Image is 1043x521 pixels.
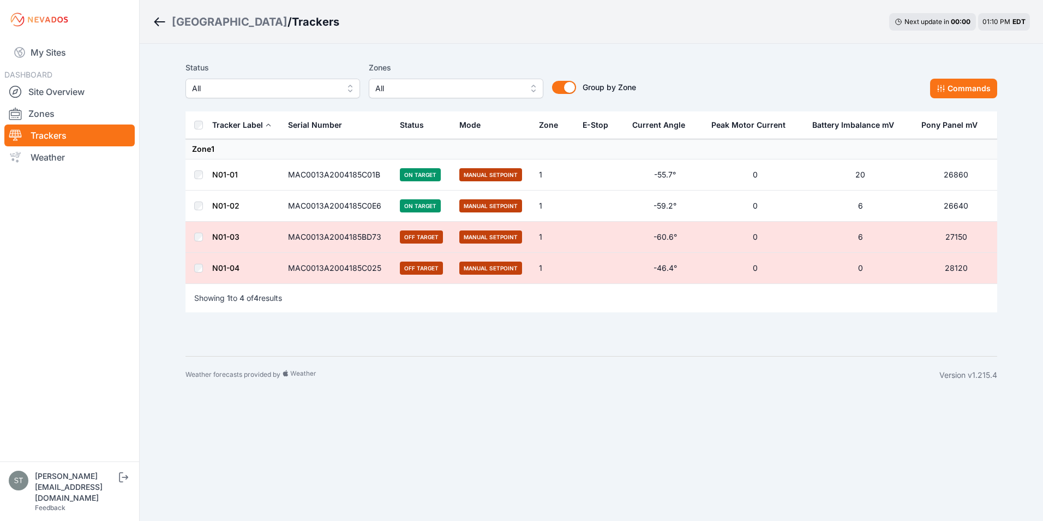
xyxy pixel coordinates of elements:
[4,146,135,168] a: Weather
[539,120,558,131] div: Zone
[915,253,997,284] td: 28120
[939,370,997,381] div: Version v1.215.4
[4,103,135,125] a: Zones
[281,222,393,253] td: MAC0013A2004185BD73
[806,253,915,284] td: 0
[35,504,65,512] a: Feedback
[153,8,339,36] nav: Breadcrumb
[915,159,997,191] td: 26860
[288,120,342,131] div: Serial Number
[583,82,636,92] span: Group by Zone
[35,471,117,504] div: [PERSON_NAME][EMAIL_ADDRESS][DOMAIN_NAME]
[400,120,424,131] div: Status
[281,253,393,284] td: MAC0013A2004185C025
[583,120,608,131] div: E-Stop
[1012,17,1026,26] span: EDT
[626,222,704,253] td: -60.6°
[632,120,685,131] div: Current Angle
[212,232,239,241] a: N01-03
[930,79,997,98] button: Commands
[921,120,978,131] div: Pony Panel mV
[254,293,259,303] span: 4
[288,112,351,138] button: Serial Number
[400,199,441,212] span: On Target
[459,262,522,275] span: Manual Setpoint
[705,253,806,284] td: 0
[281,159,393,191] td: MAC0013A2004185C01B
[539,112,567,138] button: Zone
[375,82,521,95] span: All
[982,17,1010,26] span: 01:10 PM
[4,125,135,146] a: Trackers
[711,112,794,138] button: Peak Motor Current
[806,191,915,222] td: 6
[192,82,338,95] span: All
[194,293,282,304] p: Showing to of results
[904,17,949,26] span: Next update in
[806,159,915,191] td: 20
[705,191,806,222] td: 0
[626,191,704,222] td: -59.2°
[532,159,576,191] td: 1
[212,112,272,138] button: Tracker Label
[287,14,292,29] span: /
[705,222,806,253] td: 0
[915,222,997,253] td: 27150
[400,262,443,275] span: Off Target
[921,112,986,138] button: Pony Panel mV
[212,263,239,273] a: N01-04
[400,168,441,181] span: On Target
[212,201,239,210] a: N01-02
[459,168,522,181] span: Manual Setpoint
[369,79,543,98] button: All
[292,14,339,29] h3: Trackers
[459,199,522,212] span: Manual Setpoint
[583,112,617,138] button: E-Stop
[172,14,287,29] a: [GEOGRAPHIC_DATA]
[812,112,903,138] button: Battery Imbalance mV
[185,79,360,98] button: All
[239,293,244,303] span: 4
[915,191,997,222] td: 26640
[185,370,939,381] div: Weather forecasts provided by
[9,471,28,490] img: steve@nevados.solar
[532,222,576,253] td: 1
[4,39,135,66] a: My Sites
[711,120,786,131] div: Peak Motor Current
[459,230,522,244] span: Manual Setpoint
[459,120,481,131] div: Mode
[4,70,52,79] span: DASHBOARD
[212,120,263,131] div: Tracker Label
[400,112,433,138] button: Status
[185,139,997,159] td: Zone 1
[400,230,443,244] span: Off Target
[281,191,393,222] td: MAC0013A2004185C0E6
[632,112,694,138] button: Current Angle
[532,191,576,222] td: 1
[626,253,704,284] td: -46.4°
[369,61,543,74] label: Zones
[812,120,894,131] div: Battery Imbalance mV
[9,11,70,28] img: Nevados
[951,17,970,26] div: 00 : 00
[227,293,230,303] span: 1
[4,81,135,103] a: Site Overview
[185,61,360,74] label: Status
[705,159,806,191] td: 0
[532,253,576,284] td: 1
[459,112,489,138] button: Mode
[806,222,915,253] td: 6
[212,170,238,179] a: N01-01
[626,159,704,191] td: -55.7°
